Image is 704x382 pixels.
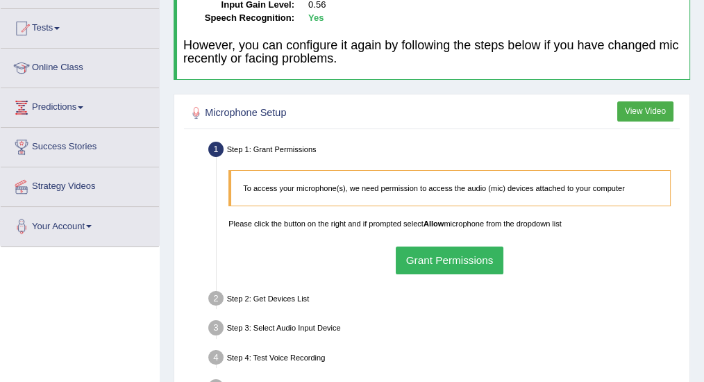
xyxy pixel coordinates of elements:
[183,39,683,67] h4: However, you can configure it again by following the steps below if you have changed mic recently...
[203,288,685,313] div: Step 2: Get Devices List
[187,104,491,122] h2: Microphone Setup
[424,219,444,228] b: Allow
[1,49,159,83] a: Online Class
[203,347,685,372] div: Step 4: Test Voice Recording
[1,88,159,123] a: Predictions
[1,207,159,242] a: Your Account
[203,317,685,342] div: Step 3: Select Audio Input Device
[617,101,673,122] button: View Video
[183,12,294,25] dt: Speech Recognition:
[203,138,685,164] div: Step 1: Grant Permissions
[1,9,159,44] a: Tests
[396,247,503,274] button: Grant Permissions
[1,128,159,163] a: Success Stories
[1,167,159,202] a: Strategy Videos
[228,218,671,229] p: Please click the button on the right and if prompted select microphone from the dropdown list
[308,13,324,23] b: Yes
[243,183,658,194] p: To access your microphone(s), we need permission to access the audio (mic) devices attached to yo...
